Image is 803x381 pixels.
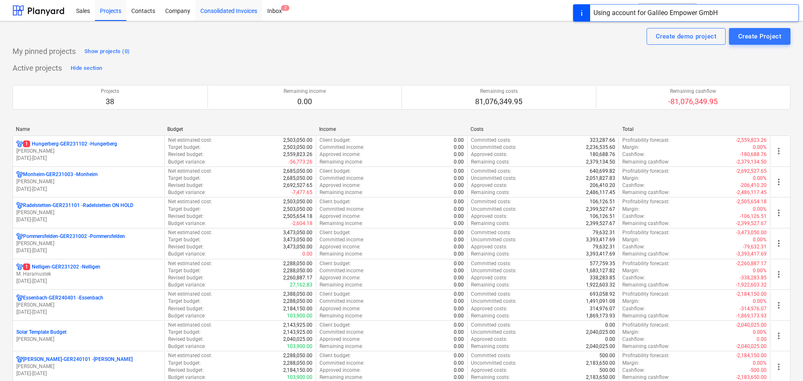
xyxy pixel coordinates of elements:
p: Uncommitted costs : [471,175,517,182]
p: [PERSON_NAME] [16,209,161,216]
p: Net estimated cost : [168,229,212,236]
div: Project has multi currencies enabled [16,263,23,271]
p: Revised budget : [168,213,204,220]
p: Remaining costs : [471,189,510,196]
span: more_vert [774,300,784,310]
p: Committed costs : [471,198,511,205]
p: Revised budget : [168,182,204,189]
div: 1Hungerberg-GER231102 -Hungerberg[PERSON_NAME][DATE]-[DATE] [16,141,161,162]
p: Uncommitted costs : [471,206,517,213]
p: 2,236,535.60 [586,144,615,151]
p: 323,287.66 [590,137,615,144]
p: Revised budget : [168,336,204,343]
p: 0.00% [753,175,767,182]
p: 3,393,417.69 [586,251,615,258]
p: Approved income : [320,151,361,158]
p: Committed income : [320,144,364,151]
span: more_vert [774,269,784,279]
p: -314,976.07 [740,305,767,312]
p: Net estimated cost : [168,168,212,175]
p: Approved income : [320,305,361,312]
p: 3,473,050.00 [283,236,312,243]
p: 0.00 [454,298,464,305]
p: Budget variance : [168,281,206,289]
p: 0.00 [757,336,767,343]
p: [DATE] - [DATE] [16,186,161,193]
p: 0.00 [454,291,464,298]
p: 0.00 [454,220,464,227]
p: Uncommitted costs : [471,329,517,336]
p: Remaining costs [475,88,522,95]
p: Approved costs : [471,274,507,281]
p: Revised budget : [168,274,204,281]
p: 0.00 [454,281,464,289]
p: 2,388,050.00 [283,291,312,298]
p: -79,632.31 [743,243,767,251]
p: 2,379,134.50 [586,159,615,166]
p: 106,126.51 [590,213,615,220]
p: 2,503,050.00 [283,137,312,144]
span: more_vert [774,331,784,341]
p: Remaining cashflow : [622,251,670,258]
p: Profitability forecast : [622,198,670,205]
p: Net estimated cost : [168,322,212,329]
p: Remaining income : [320,343,363,350]
p: Budget variance : [168,343,206,350]
p: Approved costs : [471,151,507,158]
p: 2,051,827.83 [586,175,615,182]
p: Cashflow : [622,213,645,220]
div: Project has multi currencies enabled [16,294,23,302]
p: Uncommitted costs : [471,236,517,243]
p: 0.00 [454,198,464,205]
p: Committed costs : [471,137,511,144]
div: Name [16,126,161,132]
p: Budget variance : [168,220,206,227]
p: 3,393,417.69 [586,236,615,243]
p: [PERSON_NAME] [16,336,161,343]
p: Cashflow : [622,151,645,158]
p: Margin : [622,175,639,182]
p: 3,473,050.00 [283,243,312,251]
p: Client budget : [320,260,351,267]
p: -206,410.20 [740,182,767,189]
p: 0.00 [454,206,464,213]
p: 0.00% [753,267,767,274]
p: Committed income : [320,329,364,336]
p: 2,260,887.17 [283,274,312,281]
p: Remaining costs : [471,159,510,166]
p: -2,486,117.45 [736,189,767,196]
p: 2,184,150.00 [283,305,312,312]
p: -2,505,654.18 [736,198,767,205]
p: [PERSON_NAME] [16,302,161,309]
p: 0.00% [753,329,767,336]
p: Uncommitted costs : [471,144,517,151]
p: Profitability forecast : [622,168,670,175]
p: Remaining cashflow : [622,189,670,196]
p: Budget variance : [168,159,206,166]
p: Target budget : [168,206,201,213]
button: Create demo project [647,28,726,45]
p: 0.00 [454,305,464,312]
p: -56,773.26 [289,159,312,166]
p: Committed income : [320,267,364,274]
p: 1,683,127.82 [586,267,615,274]
p: Cashflow : [622,274,645,281]
p: Cashflow : [622,243,645,251]
div: Project has multi currencies enabled [16,233,23,240]
p: 2,503,050.00 [283,198,312,205]
p: Profitability forecast : [622,291,670,298]
div: Project has multi currencies enabled [16,202,23,209]
p: Active projects [13,63,62,73]
p: Committed income : [320,298,364,305]
p: 0.00 [454,229,464,236]
p: Radelstetten-GER231101 - Radelstetten ON HOLD [23,202,133,209]
p: Approved income : [320,243,361,251]
p: 1,922,603.32 [586,281,615,289]
p: 0.00 [454,274,464,281]
p: Cashflow : [622,305,645,312]
span: 2 [281,5,289,11]
p: 2,505,654.18 [283,213,312,220]
p: 2,692,527.65 [283,182,312,189]
p: Hungerberg-GER231102 - Hungerberg [23,141,117,148]
p: Remaining income : [320,159,363,166]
